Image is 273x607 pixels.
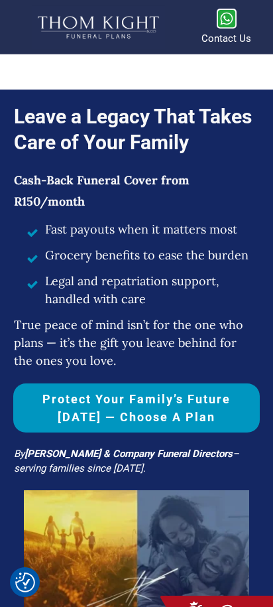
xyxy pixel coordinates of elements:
em: [PERSON_NAME] & Company Funeral Directors [25,448,233,460]
img: Revisit consent button [15,573,35,592]
span: Grocery benefits to ease the burden [45,246,248,264]
span: True peace of mind isn’t for the one who plans — it’s the gift you leave behind for the ones you ... [14,317,243,368]
h1: Leave a Legacy That Takes Care of Your Family [14,103,259,155]
span: Protect Your Family’s Future [DATE] — Choose a Plan [20,390,253,426]
span: Cash-Back Funeral Cover from R150/month [14,172,190,209]
button: Consent Preferences [15,573,35,592]
a: Protect Your Family’s Future [DATE] — Choose a Plan [13,383,260,433]
span: Legal and repatriation support, handled with care [45,272,253,308]
em: By [14,448,25,460]
p: Contact Us [201,33,251,46]
span: Fast payouts when it matters most [45,220,237,238]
